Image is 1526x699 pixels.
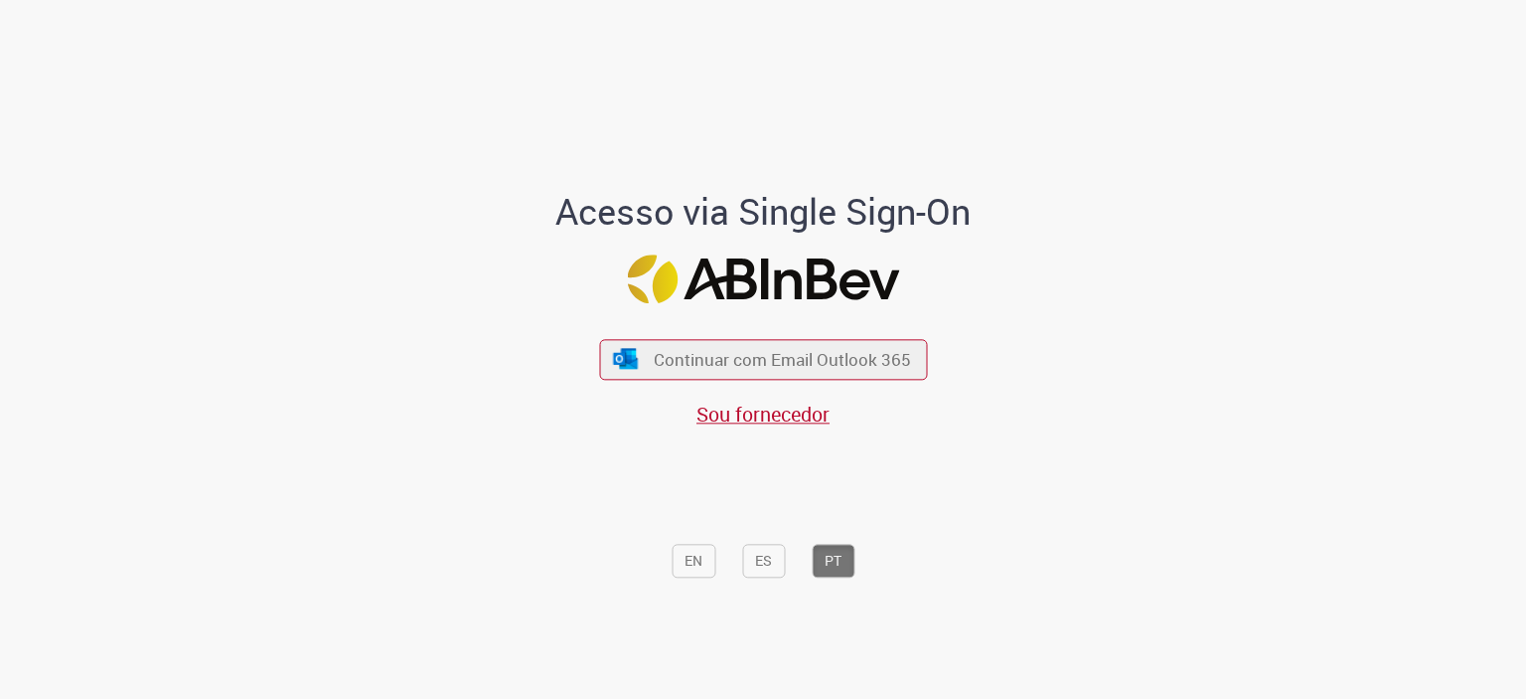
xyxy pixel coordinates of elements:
[612,348,640,369] img: ícone Azure/Microsoft 360
[654,348,911,371] span: Continuar com Email Outlook 365
[672,545,715,579] button: EN
[696,401,830,428] a: Sou fornecedor
[488,192,1039,232] h1: Acesso via Single Sign-On
[599,339,927,380] button: ícone Azure/Microsoft 360 Continuar com Email Outlook 365
[742,545,785,579] button: ES
[812,545,854,579] button: PT
[627,256,899,304] img: Logo ABInBev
